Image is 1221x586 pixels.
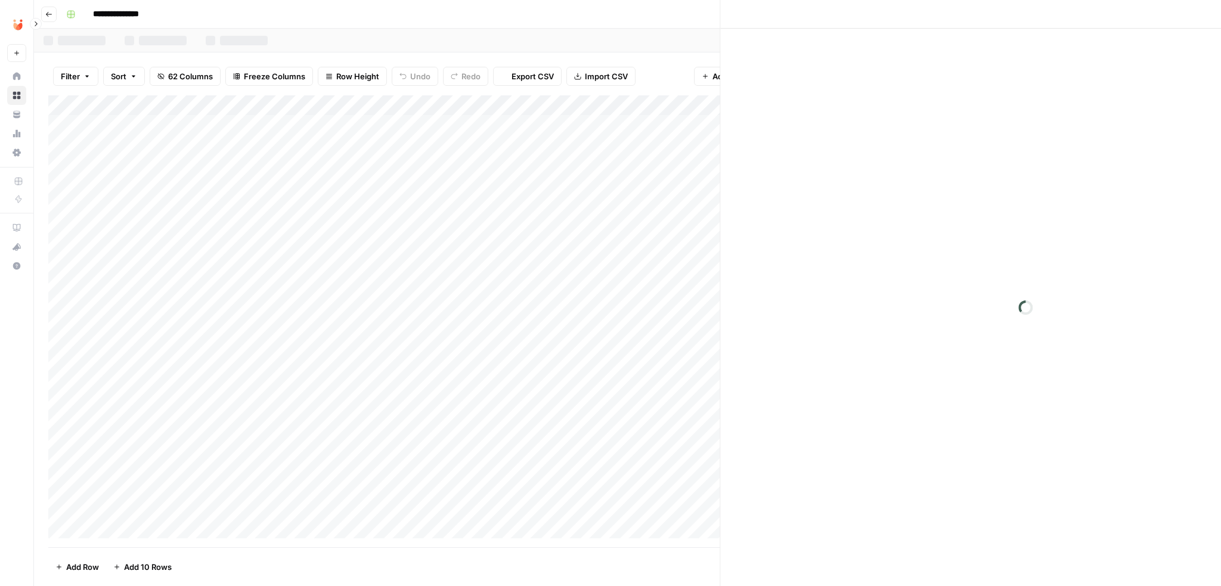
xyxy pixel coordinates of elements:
[7,105,26,124] a: Your Data
[7,10,26,39] button: Workspace: Unobravo
[66,561,99,573] span: Add Row
[124,561,172,573] span: Add 10 Rows
[443,67,488,86] button: Redo
[392,67,438,86] button: Undo
[53,67,98,86] button: Filter
[225,67,313,86] button: Freeze Columns
[7,218,26,237] a: AirOps Academy
[566,67,636,86] button: Import CSV
[61,70,80,82] span: Filter
[7,14,29,35] img: Unobravo Logo
[512,70,554,82] span: Export CSV
[7,237,26,256] button: What's new?
[7,124,26,143] a: Usage
[244,70,305,82] span: Freeze Columns
[336,70,379,82] span: Row Height
[103,67,145,86] button: Sort
[150,67,221,86] button: 62 Columns
[493,67,562,86] button: Export CSV
[7,143,26,162] a: Settings
[111,70,126,82] span: Sort
[7,86,26,105] a: Browse
[7,67,26,86] a: Home
[48,557,106,576] button: Add Row
[410,70,430,82] span: Undo
[318,67,387,86] button: Row Height
[8,238,26,256] div: What's new?
[461,70,481,82] span: Redo
[168,70,213,82] span: 62 Columns
[106,557,179,576] button: Add 10 Rows
[7,256,26,275] button: Help + Support
[585,70,628,82] span: Import CSV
